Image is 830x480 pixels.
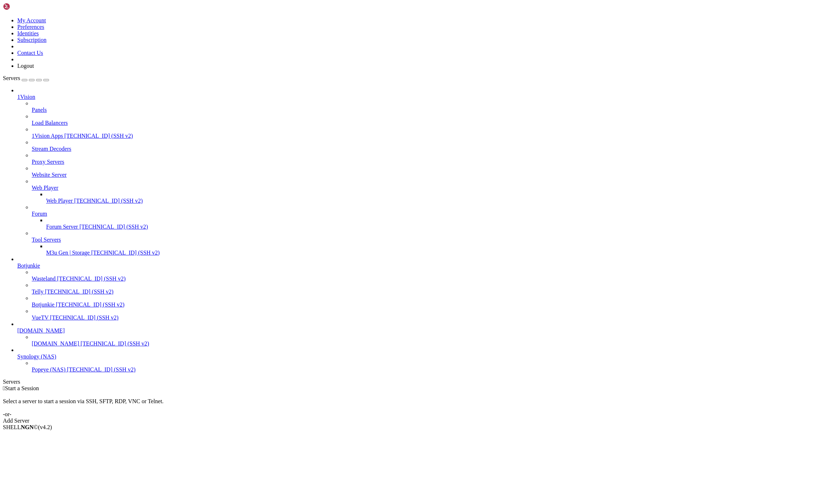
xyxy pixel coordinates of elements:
[32,165,827,178] li: Website Server
[17,256,827,321] li: Botjunkie
[46,243,827,256] li: M3u Gen | Storage [TECHNICAL_ID] (SSH v2)
[46,224,827,230] a: Forum Server [TECHNICAL_ID] (SSH v2)
[32,120,68,126] span: Load Balancers
[32,126,827,139] li: 1Vision Apps [TECHNICAL_ID] (SSH v2)
[17,263,40,269] span: Botjunkie
[32,301,827,308] a: Botjunkie [TECHNICAL_ID] (SSH v2)
[17,24,44,30] a: Preferences
[32,308,827,321] li: VueTV [TECHNICAL_ID] (SSH v2)
[17,353,56,360] span: Synology (NAS)
[3,3,44,10] img: Shellngn
[32,230,827,256] li: Tool Servers
[32,185,58,191] span: Web Player
[3,418,827,424] div: Add Server
[17,321,827,347] li: [DOMAIN_NAME]
[32,204,827,230] li: Forum
[32,159,827,165] a: Proxy Servers
[32,314,827,321] a: VueTV [TECHNICAL_ID] (SSH v2)
[17,347,827,373] li: Synology (NAS)
[3,392,827,418] div: Select a server to start a session via SSH, SFTP, RDP, VNC or Telnet. -or-
[32,366,827,373] a: Popeye (NAS) [TECHNICAL_ID] (SSH v2)
[32,366,66,373] span: Popeye (NAS)
[17,263,827,269] a: Botjunkie
[17,353,827,360] a: Synology (NAS)
[74,198,143,204] span: [TECHNICAL_ID] (SSH v2)
[91,250,160,256] span: [TECHNICAL_ID] (SSH v2)
[32,211,827,217] a: Forum
[32,133,63,139] span: 1Vision Apps
[32,146,71,152] span: Stream Decoders
[17,30,39,36] a: Identities
[50,314,119,321] span: [TECHNICAL_ID] (SSH v2)
[32,100,827,113] li: Panels
[32,282,827,295] li: Telly [TECHNICAL_ID] (SSH v2)
[5,385,39,391] span: Start a Session
[32,159,64,165] span: Proxy Servers
[32,276,56,282] span: Wasteland
[32,289,44,295] span: Telly
[57,276,125,282] span: [TECHNICAL_ID] (SSH v2)
[32,269,827,282] li: Wasteland [TECHNICAL_ID] (SSH v2)
[32,146,827,152] a: Stream Decoders
[3,424,52,430] span: SHELL ©
[32,295,827,308] li: Botjunkie [TECHNICAL_ID] (SSH v2)
[65,133,133,139] span: [TECHNICAL_ID] (SSH v2)
[17,327,65,334] span: [DOMAIN_NAME]
[3,379,827,385] div: Servers
[17,63,34,69] a: Logout
[32,301,54,308] span: Botjunkie
[46,250,827,256] a: M3u Gen | Storage [TECHNICAL_ID] (SSH v2)
[32,107,827,113] a: Panels
[3,385,5,391] span: 
[32,314,49,321] span: VueTV
[17,327,827,334] a: [DOMAIN_NAME]
[32,120,827,126] a: Load Balancers
[38,424,52,430] span: 4.2.0
[17,17,46,23] a: My Account
[32,152,827,165] li: Proxy Servers
[46,224,78,230] span: Forum Server
[3,75,20,81] span: Servers
[21,424,34,430] b: NGN
[32,185,827,191] a: Web Player
[32,113,827,126] li: Load Balancers
[45,289,114,295] span: [TECHNICAL_ID] (SSH v2)
[32,107,47,113] span: Panels
[46,198,73,204] span: Web Player
[32,289,827,295] a: Telly [TECHNICAL_ID] (SSH v2)
[32,133,827,139] a: 1Vision Apps [TECHNICAL_ID] (SSH v2)
[17,87,827,256] li: 1Vision
[46,250,90,256] span: M3u Gen | Storage
[32,211,47,217] span: Forum
[32,172,827,178] a: Website Server
[32,334,827,347] li: [DOMAIN_NAME] [TECHNICAL_ID] (SSH v2)
[79,224,148,230] span: [TECHNICAL_ID] (SSH v2)
[17,94,827,100] a: 1Vision
[46,217,827,230] li: Forum Server [TECHNICAL_ID] (SSH v2)
[32,139,827,152] li: Stream Decoders
[17,37,46,43] a: Subscription
[32,172,67,178] span: Website Server
[3,75,49,81] a: Servers
[32,237,61,243] span: Tool Servers
[32,237,827,243] a: Tool Servers
[81,340,149,347] span: [TECHNICAL_ID] (SSH v2)
[32,276,827,282] a: Wasteland [TECHNICAL_ID] (SSH v2)
[32,340,79,347] span: [DOMAIN_NAME]
[46,198,827,204] a: Web Player [TECHNICAL_ID] (SSH v2)
[56,301,124,308] span: [TECHNICAL_ID] (SSH v2)
[32,360,827,373] li: Popeye (NAS) [TECHNICAL_ID] (SSH v2)
[32,178,827,204] li: Web Player
[46,191,827,204] li: Web Player [TECHNICAL_ID] (SSH v2)
[17,50,43,56] a: Contact Us
[67,366,136,373] span: [TECHNICAL_ID] (SSH v2)
[17,94,35,100] span: 1Vision
[32,340,827,347] a: [DOMAIN_NAME] [TECHNICAL_ID] (SSH v2)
